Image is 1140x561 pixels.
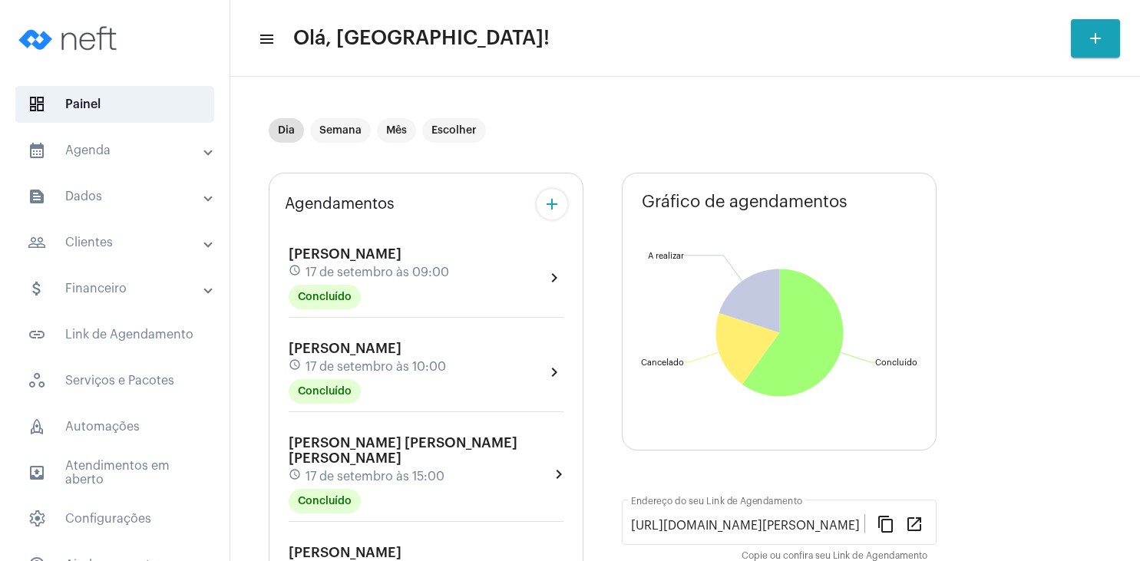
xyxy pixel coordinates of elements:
mat-chip: Escolher [422,118,486,143]
span: Painel [15,86,214,123]
span: [PERSON_NAME] [PERSON_NAME] [PERSON_NAME] [289,436,517,465]
mat-icon: schedule [289,264,302,281]
span: Olá, [GEOGRAPHIC_DATA]! [293,26,550,51]
mat-icon: open_in_new [905,514,924,533]
mat-chip: Concluído [289,285,361,309]
span: Automações [15,408,214,445]
span: sidenav icon [28,95,46,114]
img: logo-neft-novo-2.png [12,8,127,69]
mat-chip: Concluído [289,489,361,513]
span: sidenav icon [28,371,46,390]
span: sidenav icon [28,417,46,436]
span: 17 de setembro às 09:00 [306,266,449,279]
mat-panel-title: Clientes [28,233,205,252]
mat-panel-title: Dados [28,187,205,206]
mat-icon: add [1086,29,1105,48]
mat-expansion-panel-header: sidenav iconClientes [9,224,230,261]
span: Agendamentos [285,196,395,213]
mat-expansion-panel-header: sidenav iconDados [9,178,230,215]
span: Gráfico de agendamentos [642,193,848,211]
mat-icon: add [543,195,561,213]
mat-icon: sidenav icon [28,279,46,298]
mat-icon: sidenav icon [28,233,46,252]
mat-icon: sidenav icon [28,187,46,206]
mat-panel-title: Financeiro [28,279,205,298]
mat-chip: Dia [269,118,304,143]
mat-chip: Concluído [289,379,361,404]
span: Atendimentos em aberto [15,454,214,491]
mat-icon: sidenav icon [28,141,46,160]
mat-icon: schedule [289,358,302,375]
span: Configurações [15,500,214,537]
mat-icon: chevron_right [545,363,563,381]
input: Link [631,519,864,533]
mat-icon: sidenav icon [28,464,46,482]
span: [PERSON_NAME] [289,546,401,559]
span: Link de Agendamento [15,316,214,353]
mat-icon: chevron_right [545,269,563,287]
text: Concluído [875,358,917,367]
span: 17 de setembro às 10:00 [306,360,446,374]
mat-chip: Mês [377,118,416,143]
span: [PERSON_NAME] [289,247,401,261]
text: A realizar [648,252,684,260]
mat-icon: sidenav icon [28,325,46,344]
mat-panel-title: Agenda [28,141,205,160]
mat-expansion-panel-header: sidenav iconAgenda [9,132,230,169]
mat-chip: Semana [310,118,371,143]
mat-icon: sidenav icon [258,30,273,48]
mat-icon: schedule [289,468,302,485]
mat-expansion-panel-header: sidenav iconFinanceiro [9,270,230,307]
mat-icon: content_copy [877,514,895,533]
span: 17 de setembro às 15:00 [306,470,444,483]
span: Serviços e Pacotes [15,362,214,399]
mat-icon: chevron_right [550,465,563,483]
span: sidenav icon [28,510,46,528]
span: [PERSON_NAME] [289,342,401,355]
text: Cancelado [641,358,684,367]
